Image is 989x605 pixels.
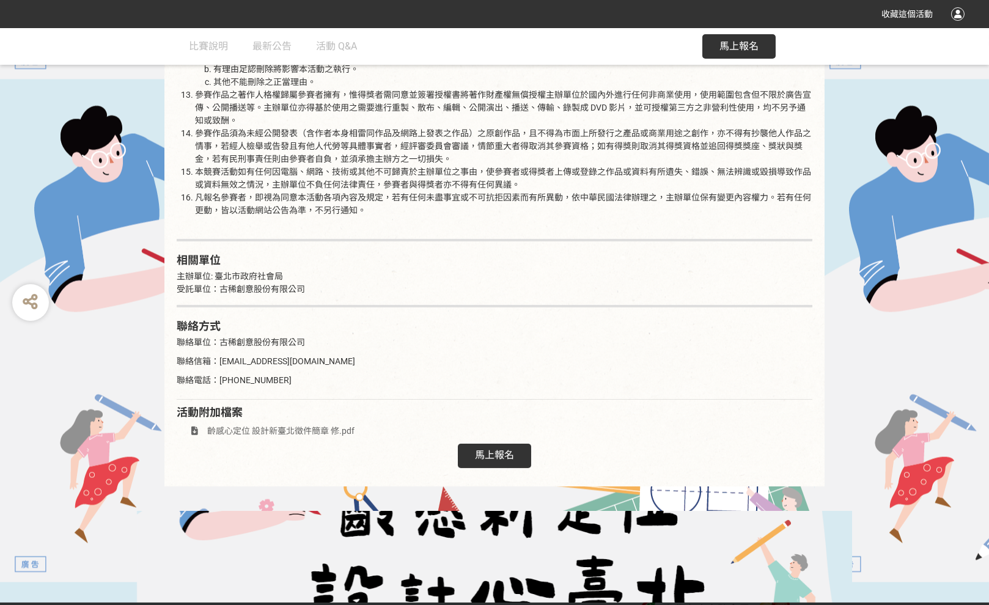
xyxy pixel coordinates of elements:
[189,28,228,65] a: 比賽說明
[177,374,812,387] p: 聯絡電話：[PHONE_NUMBER]
[207,426,355,436] span: 齡感心定位 設計新臺北徵件簡章 修.pdf
[177,270,812,296] p: 主辦單位: 臺北市政府社會局 受託單位：古稀創意股份有限公司
[195,127,812,166] li: 參賽作品須為未經公開發表（含作者本身相雷同作品及網路上發表之作品）之原創作品，且不得為市面上所發行之產品或商業用途之創作，亦不得有抄襲他人作品之情事，若經人檢舉或告發且有他人代勞等具體事實者，經...
[252,40,292,52] span: 最新公告
[177,355,812,368] p: 聯絡信箱：[EMAIL_ADDRESS][DOMAIN_NAME]
[137,511,852,603] img: 齡感新定位 設計新臺北
[252,28,292,65] a: 最新公告
[195,166,812,191] li: 本競賽活動如有任何因電腦、網路、技術或其他不可歸責於主辦單位之事由，使參賽者或得獎者上傳或登錄之作品或資料有所遺失、錯誤、無法辨識或毀損導致作品或資料無效之情況，主辦單位不負任何法律責任，參賽者...
[177,254,221,266] strong: 相關單位
[177,406,243,419] span: 活動附加檔案
[316,40,357,52] span: 活動 Q&A
[195,191,812,230] li: 凡報名參賽者，即視為同意本活動各項內容及規定，若有任何未盡事宜或不可抗拒因素而有所異動，依中華民國法律辦理之，主辦單位保有變更內容權力。若有任何更動，皆以活動網站公告為準，不另行通知。
[316,28,357,65] a: 活動 Q&A
[213,63,812,76] li: 有理由足認刪除將影響本活動之執行。
[195,89,812,127] li: 參賽作品之著作人格權歸屬參賽者擁有，惟得獎者需同意並簽署授權書將著作財產權無償授權主辦單位於國內外進行任何非商業使用，使用範圍包含但不限於廣告宣傳、公開播送等。主辦單位亦得基於使用之需要進行重製...
[189,40,228,52] span: 比賽說明
[177,336,812,349] p: 聯絡單位：古稀創意股份有限公司
[702,34,776,59] button: 馬上報名
[213,76,812,89] li: 其他不能刪除之正當理由。
[177,320,221,332] strong: 聯絡方式
[475,449,514,461] span: 馬上報名
[177,426,355,436] a: 齡感心定位 設計新臺北徵件簡章 修.pdf
[881,9,933,19] span: 收藏這個活動
[719,40,759,52] span: 馬上報名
